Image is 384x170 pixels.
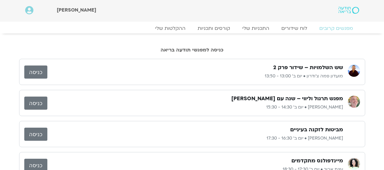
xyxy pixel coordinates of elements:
h3: מביטות לזקנה בעיניים [290,126,343,133]
a: כניסה [24,97,47,110]
a: כניסה [24,66,47,79]
a: ההקלטות שלי [149,25,192,31]
img: מועדון פמה צ'ודרון [348,65,360,77]
p: מועדון פמה צ'ודרון • יום ב׳ 13:00 - 13:50 [47,73,343,80]
a: כניסה [24,128,47,141]
span: [PERSON_NAME] [57,7,96,13]
h3: שש השלמויות – שידור פרק 2 [273,64,343,71]
a: לוח שידורים [275,25,313,31]
img: רון אלון [348,96,360,108]
img: עינת ארוך [348,158,360,170]
h3: מפגש תרגול וליווי – שנה עם [PERSON_NAME] [231,95,343,102]
a: קורסים ותכניות [192,25,236,31]
p: [PERSON_NAME] • יום ב׳ 14:30 - 15:30 [47,104,343,111]
nav: Menu [25,25,359,31]
a: מפגשים קרובים [313,25,359,31]
h2: כניסה למפגשי תודעה בריאה [19,47,365,53]
a: התכניות שלי [236,25,275,31]
img: נעמה כהן [348,127,360,139]
p: [PERSON_NAME] • יום ב׳ 16:30 - 17:30 [47,135,343,142]
h3: מיינדפולנס מתקדמים [291,157,343,165]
